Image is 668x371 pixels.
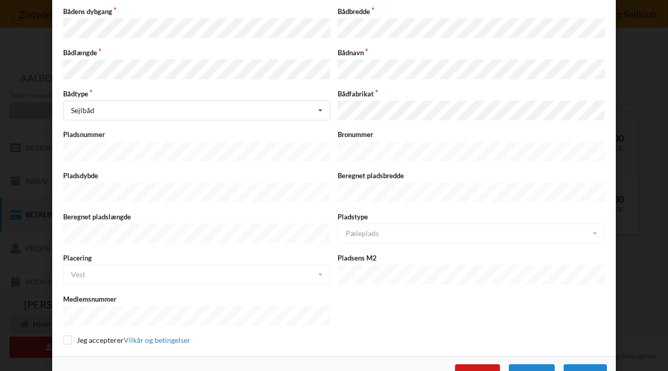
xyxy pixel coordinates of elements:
label: Bådlængde [63,48,330,57]
a: Vilkår og betingelser [124,336,190,344]
label: Jeg accepterer [63,336,190,344]
label: Placering [63,253,330,263]
div: Sejlbåd [71,107,94,114]
label: Pladsnummer [63,130,330,139]
label: Bådfabrikat [338,89,605,98]
label: Bronummer [338,130,605,139]
label: Beregnet pladslængde [63,212,330,221]
label: Pladstype [338,212,605,221]
label: Pladsdybde [63,171,330,180]
label: Bådens dybgang [63,7,330,16]
label: Bådbredde [338,7,605,16]
label: Beregnet pladsbredde [338,171,605,180]
label: Bådtype [63,89,330,98]
label: Bådnavn [338,48,605,57]
label: Medlemsnummer [63,294,330,304]
label: Pladsens M2 [338,253,605,263]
